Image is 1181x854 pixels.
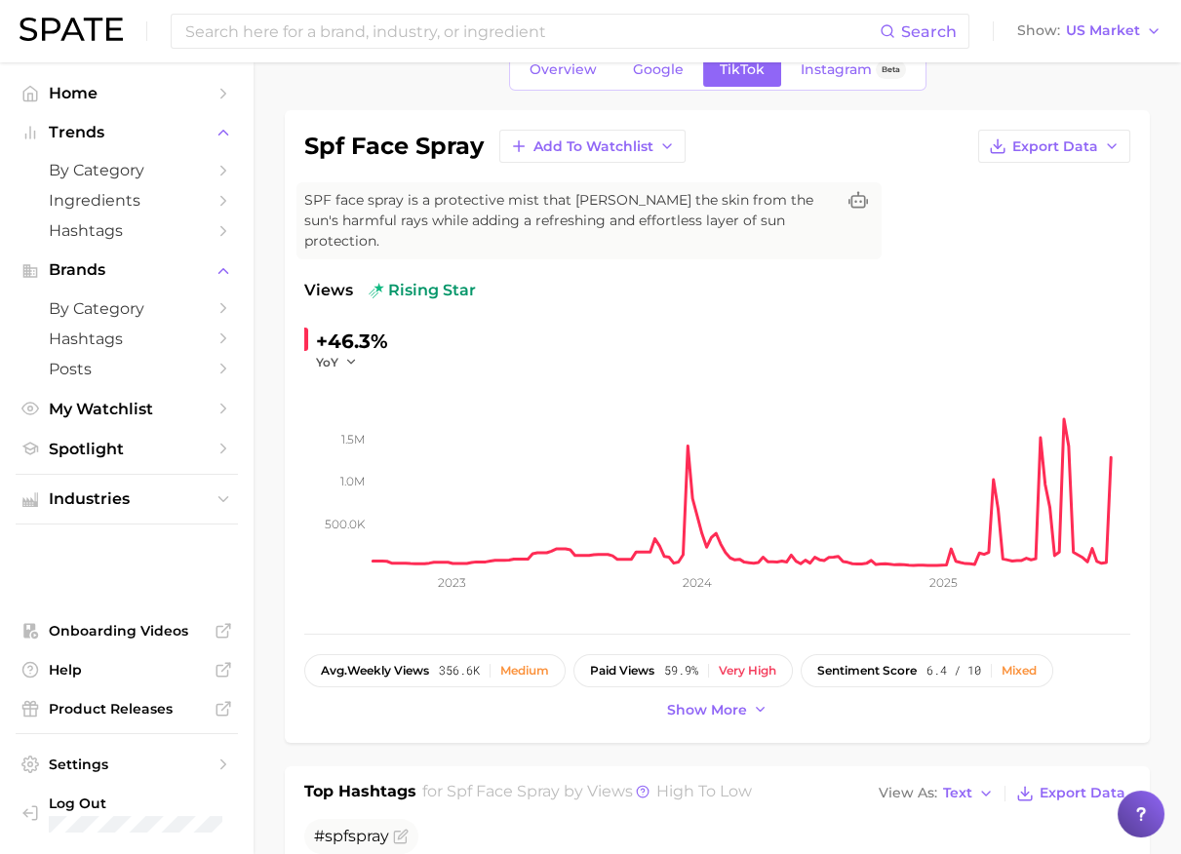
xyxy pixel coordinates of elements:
span: Industries [49,490,205,508]
span: Text [943,788,972,798]
span: Instagram [801,61,872,78]
span: spf [325,827,348,845]
span: Ingredients [49,191,205,210]
span: Google [633,61,684,78]
abbr: average [321,663,347,678]
a: by Category [16,155,238,185]
span: Show [1017,25,1060,36]
span: Hashtags [49,221,205,240]
tspan: 1.0m [340,474,365,488]
div: Mixed [1002,664,1037,678]
span: Export Data [1040,785,1125,801]
tspan: 2024 [683,575,712,590]
span: spf face spray [447,782,560,800]
span: rising star [369,279,476,302]
span: Home [49,84,205,102]
span: by Category [49,161,205,179]
input: Search here for a brand, industry, or ingredient [183,15,880,48]
a: Overview [513,53,613,87]
button: YoY [316,354,358,370]
span: weekly views [321,664,429,678]
button: Add to Watchlist [499,130,686,163]
span: # [314,827,389,845]
span: My Watchlist [49,400,205,418]
a: Ingredients [16,185,238,215]
span: paid views [590,664,654,678]
span: Export Data [1012,138,1098,155]
span: 6.4 / 10 [926,664,981,678]
span: Onboarding Videos [49,622,205,640]
img: SPATE [20,18,123,41]
span: Product Releases [49,700,205,718]
span: Views [304,279,353,302]
a: Onboarding Videos [16,616,238,645]
a: by Category [16,293,238,324]
span: Hashtags [49,330,205,348]
div: Medium [500,664,549,678]
a: Hashtags [16,215,238,246]
a: My Watchlist [16,394,238,424]
tspan: 2023 [438,575,466,590]
tspan: 2025 [929,575,958,590]
span: Settings [49,756,205,773]
div: +46.3% [316,326,388,357]
span: Brands [49,261,205,279]
a: Log out. Currently logged in with e-mail jkno@cosmax.com. [16,789,238,838]
button: Show more [662,697,773,723]
a: Home [16,78,238,108]
span: TikTok [720,61,765,78]
button: Trends [16,118,238,147]
tspan: 1.5m [341,432,365,446]
a: Help [16,655,238,684]
button: ShowUS Market [1012,19,1166,44]
tspan: 500.0k [325,516,366,530]
button: sentiment score6.4 / 10Mixed [801,654,1053,687]
span: 356.6k [439,664,480,678]
a: InstagramBeta [784,53,923,87]
button: Industries [16,485,238,514]
span: Help [49,661,205,679]
span: high to low [656,782,752,800]
span: 59.9% [664,664,698,678]
h1: spf face spray [304,135,484,158]
span: Spotlight [49,440,205,458]
span: Trends [49,124,205,141]
button: paid views59.9%Very high [573,654,793,687]
span: Overview [530,61,597,78]
span: Search [901,22,957,41]
button: Export Data [1011,780,1130,807]
span: View As [879,788,937,798]
a: Posts [16,354,238,384]
span: Log Out [49,795,222,812]
span: SPF face spray is a protective mist that [PERSON_NAME] the skin from the sun's harmful rays while... [304,190,835,252]
a: Spotlight [16,434,238,464]
a: TikTok [703,53,781,87]
span: sentiment score [817,664,917,678]
span: spray [348,827,389,845]
a: Settings [16,750,238,779]
img: rising star [369,283,384,298]
span: Beta [882,61,900,78]
button: Flag as miscategorized or irrelevant [393,829,409,844]
span: YoY [316,354,338,370]
h1: Top Hashtags [304,780,416,807]
a: Google [616,53,700,87]
span: Posts [49,360,205,378]
span: Show more [667,702,747,718]
span: by Category [49,299,205,318]
button: Export Data [978,130,1130,163]
div: Very high [719,664,776,678]
button: avg.weekly views356.6kMedium [304,654,566,687]
a: Hashtags [16,324,238,354]
h2: for by Views [422,780,752,807]
a: Product Releases [16,694,238,723]
button: View AsText [874,781,999,806]
button: Brands [16,255,238,285]
span: Add to Watchlist [533,138,653,155]
span: US Market [1066,25,1140,36]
